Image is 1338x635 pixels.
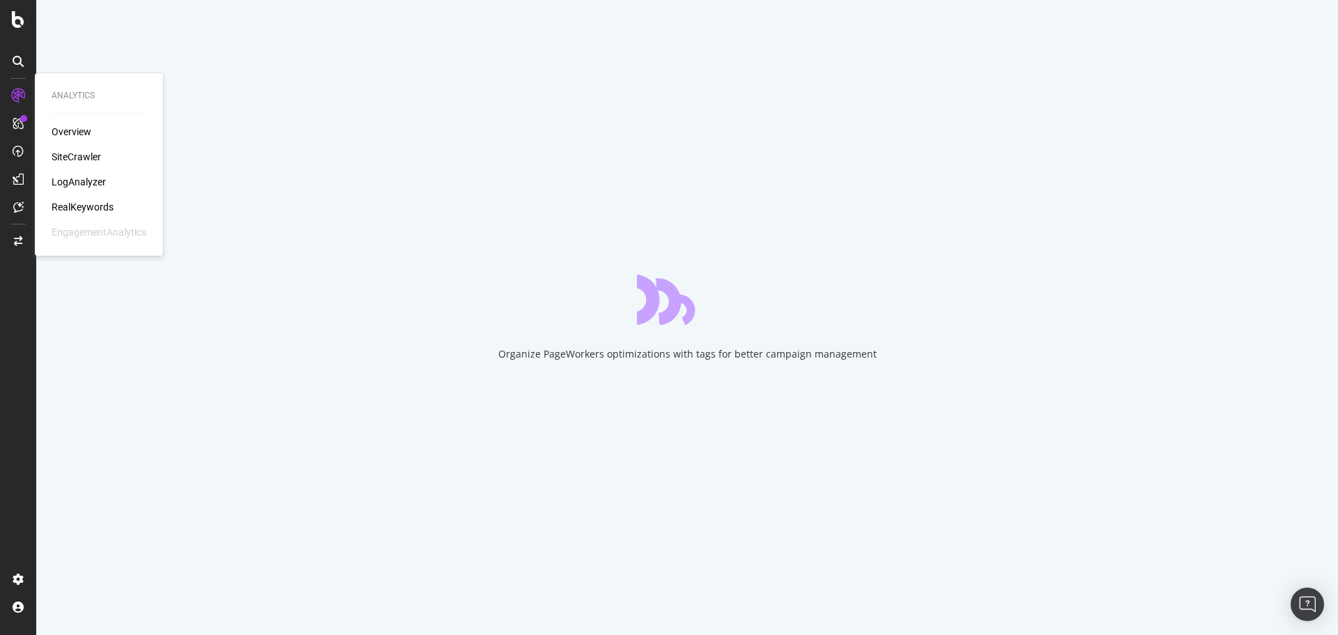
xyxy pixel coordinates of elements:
a: SiteCrawler [52,150,101,164]
div: Organize PageWorkers optimizations with tags for better campaign management [498,347,877,361]
div: Analytics [52,90,146,102]
a: LogAnalyzer [52,175,106,189]
div: EngagementAnalytics [52,225,146,239]
a: RealKeywords [52,200,114,214]
div: Open Intercom Messenger [1291,588,1324,621]
a: Overview [52,125,91,139]
div: animation [637,275,737,325]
